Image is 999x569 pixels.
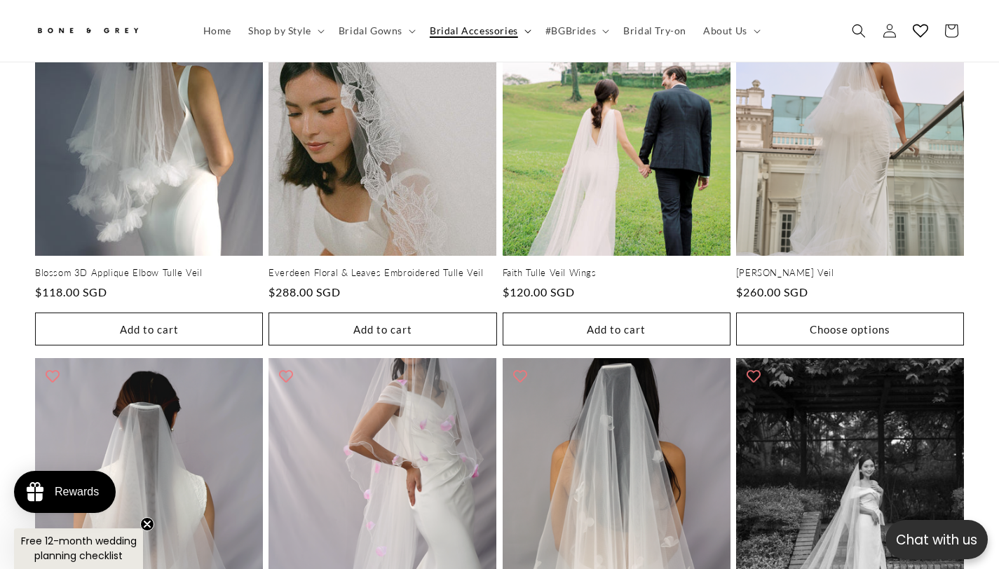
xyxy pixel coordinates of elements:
[35,313,263,345] button: Add to cart
[195,16,240,46] a: Home
[248,25,311,37] span: Shop by Style
[269,267,496,279] a: Everdeen Floral & Leaves Embroidered Tulle Veil
[615,16,695,46] a: Bridal Try-on
[430,25,518,37] span: Bridal Accessories
[140,517,154,531] button: Close teaser
[623,25,686,37] span: Bridal Try-on
[269,313,496,345] button: Add to cart
[35,20,140,43] img: Bone and Grey Bridal
[736,267,964,279] a: [PERSON_NAME] Veil
[537,16,615,46] summary: #BGBrides
[21,534,137,563] span: Free 12-month wedding planning checklist
[545,25,596,37] span: #BGBrides
[695,16,766,46] summary: About Us
[39,362,67,390] button: Add to wishlist
[736,313,964,345] button: Choose options
[55,486,99,498] div: Rewards
[30,14,181,48] a: Bone and Grey Bridal
[503,267,730,279] a: Faith Tulle Veil Wings
[330,16,421,46] summary: Bridal Gowns
[421,16,537,46] summary: Bridal Accessories
[740,362,768,390] button: Add to wishlist
[35,267,263,279] a: Blossom 3D Applique Elbow Tulle Veil
[506,362,534,390] button: Add to wishlist
[885,520,988,559] button: Open chatbox
[240,16,330,46] summary: Shop by Style
[272,362,300,390] button: Add to wishlist
[203,25,231,37] span: Home
[885,530,988,550] p: Chat with us
[14,528,143,569] div: Free 12-month wedding planning checklistClose teaser
[843,15,874,46] summary: Search
[503,313,730,345] button: Add to cart
[703,25,747,37] span: About Us
[339,25,402,37] span: Bridal Gowns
